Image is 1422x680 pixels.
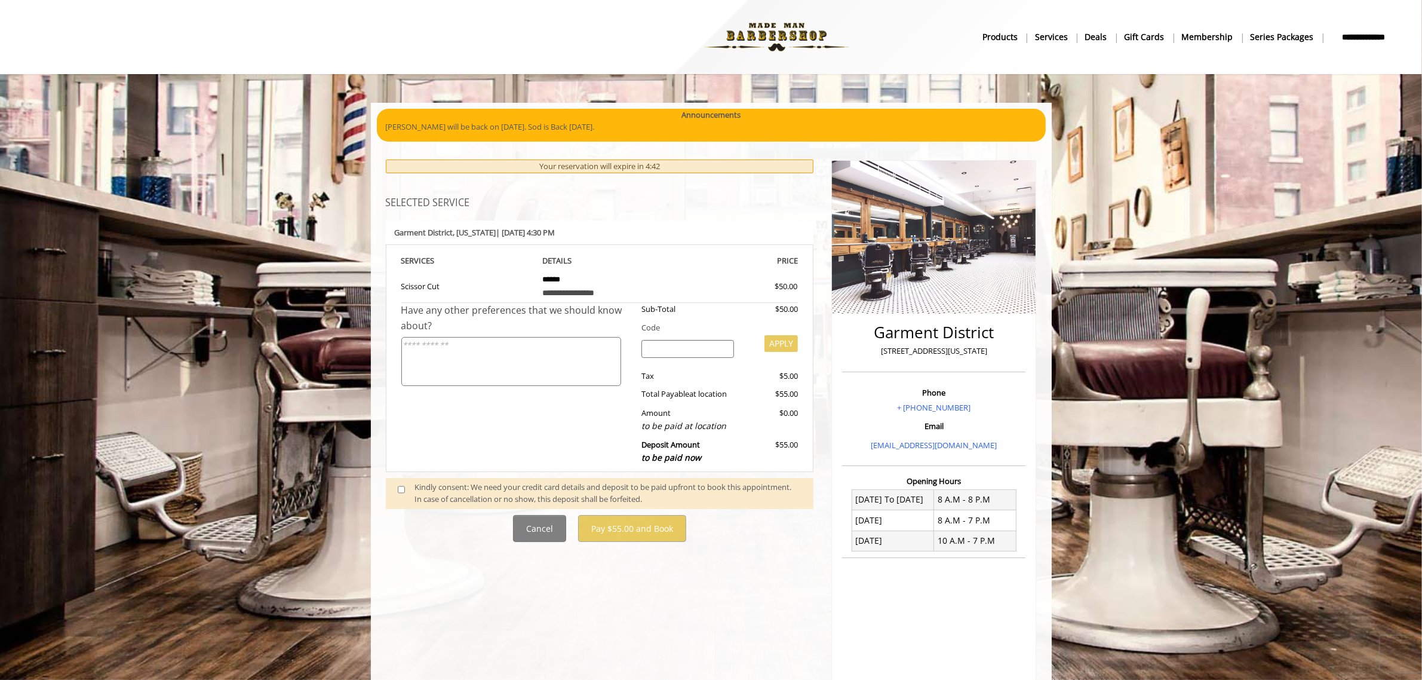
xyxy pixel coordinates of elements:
h3: Email [845,422,1022,430]
b: gift cards [1125,30,1165,44]
div: $5.00 [743,370,798,382]
span: to be paid now [641,452,701,463]
button: APPLY [764,335,798,352]
a: Productsproducts [974,28,1027,45]
div: $55.00 [743,439,798,464]
img: Made Man Barbershop logo [695,4,859,70]
p: [PERSON_NAME] will be back on [DATE]. Sod is Back [DATE]. [386,121,1037,133]
span: , [US_STATE] [453,227,496,238]
th: SERVICE [401,254,534,268]
div: Your reservation will expire in 4:42 [386,160,814,173]
td: [DATE] [852,510,934,531]
a: DealsDeals [1077,28,1116,45]
td: [DATE] To [DATE] [852,489,934,510]
a: MembershipMembership [1174,28,1242,45]
div: $0.00 [743,407,798,433]
div: $55.00 [743,388,798,400]
button: Pay $55.00 and Book [578,515,686,542]
td: [DATE] [852,531,934,551]
h2: Garment District [845,324,1022,341]
a: + [PHONE_NUMBER] [897,402,970,413]
div: $50.00 [732,280,797,293]
td: Scissor Cut [401,268,534,303]
div: Amount [632,407,743,433]
td: 8 A.M - 8 P.M [934,489,1016,510]
td: 10 A.M - 7 P.M [934,531,1016,551]
p: [STREET_ADDRESS][US_STATE] [845,345,1022,357]
h3: SELECTED SERVICE [386,198,814,209]
b: Deals [1085,30,1107,44]
a: ServicesServices [1027,28,1077,45]
b: Series packages [1251,30,1314,44]
div: to be paid at location [641,419,734,433]
h3: Opening Hours [842,477,1025,485]
a: Series packagesSeries packages [1242,28,1323,45]
div: Total Payable [632,388,743,400]
div: Tax [632,370,743,382]
b: products [982,30,1018,44]
button: Cancel [513,515,566,542]
b: Announcements [681,109,741,121]
b: Deposit Amount [641,439,701,463]
td: 8 A.M - 7 P.M [934,510,1016,531]
th: PRICE [666,254,798,268]
a: [EMAIL_ADDRESS][DOMAIN_NAME] [871,440,997,451]
a: Gift cardsgift cards [1116,28,1174,45]
h3: Phone [845,388,1022,397]
div: Have any other preferences that we should know about? [401,303,633,333]
b: Garment District | [DATE] 4:30 PM [395,227,555,238]
b: Membership [1182,30,1233,44]
span: at location [689,388,727,399]
th: DETAILS [533,254,666,268]
div: Kindly consent: We need your credit card details and deposit to be paid upfront to book this appo... [414,481,801,506]
span: S [431,255,435,266]
div: $50.00 [743,303,798,316]
div: Code [632,321,798,334]
b: Services [1035,30,1068,44]
div: Sub-Total [632,303,743,316]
